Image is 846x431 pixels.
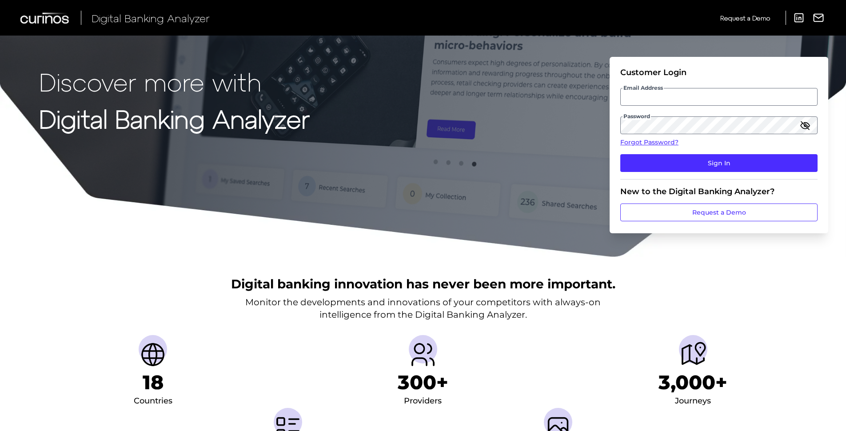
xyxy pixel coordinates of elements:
div: Journeys [675,394,711,408]
img: Journeys [679,340,707,369]
button: Sign In [620,154,818,172]
h2: Digital banking innovation has never been more important. [231,275,615,292]
span: Password [623,113,651,120]
h1: 3,000+ [658,371,727,394]
h1: 18 [143,371,164,394]
a: Request a Demo [720,11,770,25]
div: Providers [404,394,442,408]
img: Countries [139,340,167,369]
p: Monitor the developments and innovations of your competitors with always-on intelligence from the... [245,296,601,321]
div: Customer Login [620,68,818,77]
span: Email Address [623,84,664,92]
span: Request a Demo [720,14,770,22]
span: Digital Banking Analyzer [92,12,210,24]
a: Request a Demo [620,204,818,221]
div: Countries [134,394,172,408]
div: New to the Digital Banking Analyzer? [620,187,818,196]
img: Providers [409,340,437,369]
h1: 300+ [398,371,448,394]
img: Curinos [20,12,70,24]
a: Forgot Password? [620,138,818,147]
p: Discover more with [39,68,310,96]
strong: Digital Banking Analyzer [39,104,310,133]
